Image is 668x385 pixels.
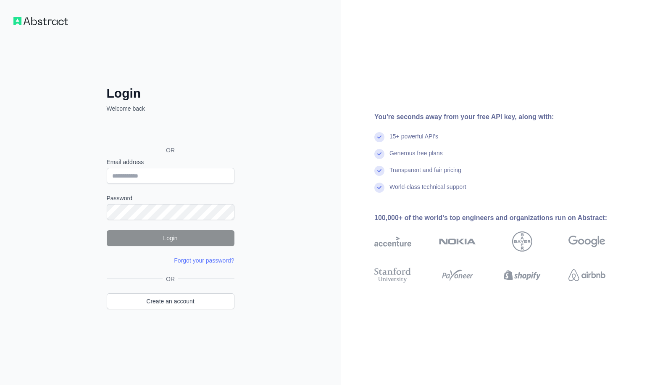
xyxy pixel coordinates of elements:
[13,17,68,25] img: Workflow
[374,166,384,176] img: check mark
[504,266,541,284] img: shopify
[389,183,466,199] div: World-class technical support
[439,266,476,284] img: payoneer
[512,231,532,252] img: bayer
[163,275,178,283] span: OR
[107,194,234,202] label: Password
[389,149,443,166] div: Generous free plans
[568,266,605,284] img: airbnb
[374,213,632,223] div: 100,000+ of the world's top engineers and organizations run on Abstract:
[389,166,461,183] div: Transparent and fair pricing
[374,266,411,284] img: stanford university
[568,231,605,252] img: google
[107,293,234,309] a: Create an account
[107,158,234,166] label: Email address
[374,183,384,193] img: check mark
[103,122,237,141] iframe: Botón de Acceder con Google
[159,146,181,154] span: OR
[374,132,384,142] img: check mark
[374,149,384,159] img: check mark
[107,122,233,141] div: Acceder con Google. Se abre en una pestaña nueva
[174,257,234,264] a: Forgot your password?
[439,231,476,252] img: nokia
[107,230,234,246] button: Login
[389,132,438,149] div: 15+ powerful API's
[374,112,632,122] div: You're seconds away from your free API key, along with:
[107,104,234,113] p: Welcome back
[107,86,234,101] h2: Login
[374,231,411,252] img: accenture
